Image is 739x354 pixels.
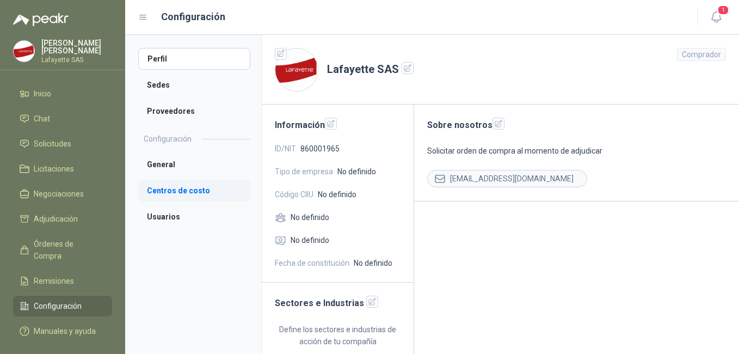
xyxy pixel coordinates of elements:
span: No definido [318,188,356,200]
a: Usuarios [138,206,250,228]
a: Manuales y ayuda [13,321,112,341]
div: Comprador [677,48,726,61]
a: Inicio [13,83,112,104]
a: General [138,154,250,175]
span: No definido [354,257,392,269]
span: No definido [337,166,376,178]
p: [PERSON_NAME] [PERSON_NAME] [41,39,112,54]
span: Tipo de empresa [275,166,333,178]
span: 860001965 [300,143,340,155]
span: Chat [34,113,50,125]
h1: Lafayette SAS [327,61,414,78]
h2: Sectores e Industrias [275,296,401,310]
h2: Configuración [144,133,192,145]
h2: Sobre nosotros [427,118,726,132]
span: Remisiones [34,275,74,287]
button: 1 [706,8,726,27]
p: Define los sectores e industrias de acción de tu compañía [275,324,401,347]
p: Lafayette SAS [41,57,112,63]
span: Fecha de constitución [275,257,349,269]
p: Solicitar orden de compra al momento de adjudicar [427,145,726,157]
h1: Configuración [161,9,225,25]
span: Negociaciones [34,188,84,200]
a: Órdenes de Compra [13,234,112,266]
img: Logo peakr [13,13,69,26]
div: [EMAIL_ADDRESS][DOMAIN_NAME] [427,170,587,187]
a: Proveedores [138,100,250,122]
a: Sedes [138,74,250,96]
span: Manuales y ayuda [34,325,96,337]
span: 1 [717,5,729,15]
a: Adjudicación [13,209,112,229]
a: Centros de costo [138,180,250,202]
img: Company Logo [14,41,34,62]
span: Configuración [34,300,82,312]
a: Remisiones [13,271,112,291]
a: Chat [13,108,112,129]
img: Company Logo [275,48,318,91]
span: ID/NIT [275,143,296,155]
a: Solicitudes [13,133,112,154]
span: No definido [291,234,329,246]
span: Código CIIU [275,188,313,200]
a: Perfil [138,48,250,70]
h2: Información [275,118,401,132]
span: Adjudicación [34,213,78,225]
span: Solicitudes [34,138,71,150]
span: Licitaciones [34,163,74,175]
a: Licitaciones [13,158,112,179]
span: Inicio [34,88,51,100]
span: No definido [291,211,329,223]
a: Configuración [13,296,112,316]
span: Órdenes de Compra [34,238,102,262]
a: Negociaciones [13,184,112,204]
